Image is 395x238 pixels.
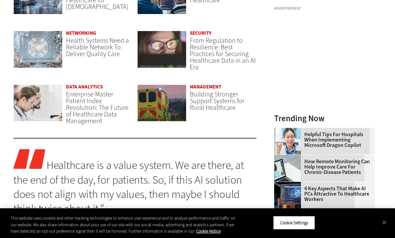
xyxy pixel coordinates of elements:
[137,31,186,74] a: woman wearing glasses looking at healthcare data on screen
[13,84,63,128] a: medical researchers look at data on desktop monitor
[137,84,186,122] img: ambulance driving down country road at sunset
[274,132,371,148] a: Helpful Tips for Hospitals When Implementing Microsoft Dragon Copilot
[11,215,237,235] div: This website uses cookies and other tracking technologies to enhance user experience and to analy...
[66,90,129,126] a: Enterprise Master Patient Index Revolution: The Future of Healthcare Data Management
[274,159,371,175] a: How Remote Monitoring Can Help Improve Care for Chronic-Disease Patients
[13,84,63,122] img: medical researchers look at data on desktop monitor
[274,128,301,155] img: Doctor using phone to dictate to tablet
[13,31,63,68] img: Healthcare networking
[274,128,304,133] a: Doctor using phone to dictate to tablet
[13,158,244,216] a: Healthcare is a value system. We are there, at the end of the day, for patients. So, if this AI s...
[274,155,301,182] img: Patient speaking with doctor
[66,36,129,58] a: Health Systems Need a Reliable Network To Deliver Quality Care
[190,90,244,112] a: Building Stronger Support Systems for Rural Healthcare
[273,216,315,230] button: Cookie Settings
[13,31,63,74] a: Healthcare networking
[274,182,301,209] img: Desktop monitor with brain AI concept
[137,31,186,68] img: woman wearing glasses looking at healthcare data on screen
[66,83,103,90] a: Data Analytics
[274,186,371,202] a: 4 Key Aspects That Make AI PCs Attractive to Healthcare Workers
[274,114,375,123] h3: Trending Now
[196,228,221,234] a: More information about your privacy
[274,182,304,187] a: Desktop monitor with brain AI concept
[190,83,221,90] a: Management
[274,155,304,160] a: Patient speaking with doctor
[66,30,96,36] a: Networking
[274,13,375,96] iframe: advertisement
[190,30,212,36] a: Security
[377,215,392,230] button: Close
[190,36,256,72] a: From Regulation to Resilience: Best Practices for Securing Healthcare Data in an AI Era
[137,84,186,128] a: ambulance driving down country road at sunset
[274,7,375,10] h3: Advertisement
